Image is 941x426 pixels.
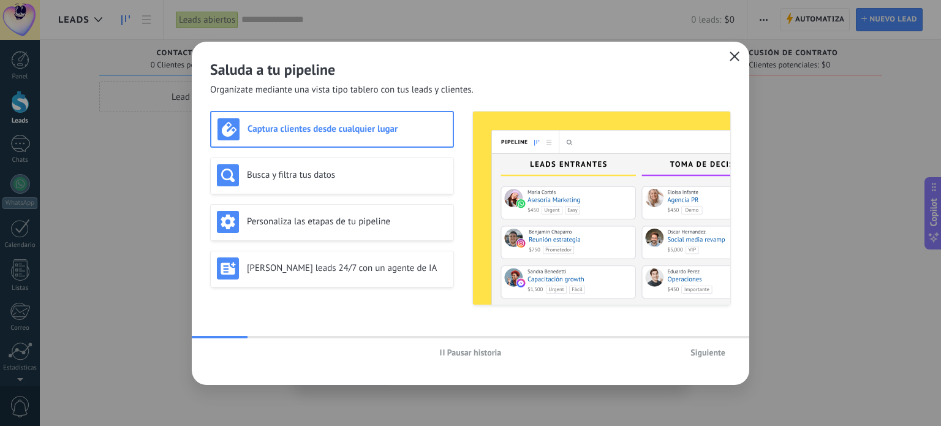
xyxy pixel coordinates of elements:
h2: Saluda a tu pipeline [210,60,731,79]
button: Siguiente [685,343,731,362]
button: Pausar historia [434,343,507,362]
h3: [PERSON_NAME] leads 24/7 con un agente de IA [247,262,447,274]
h3: Personaliza las etapas de tu pipeline [247,216,447,227]
span: Organízate mediante una vista tipo tablero con tus leads y clientes. [210,84,474,96]
h3: Busca y filtra tus datos [247,169,447,181]
span: Pausar historia [447,348,502,357]
h3: Captura clientes desde cualquier lugar [248,123,447,135]
span: Siguiente [690,348,725,357]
